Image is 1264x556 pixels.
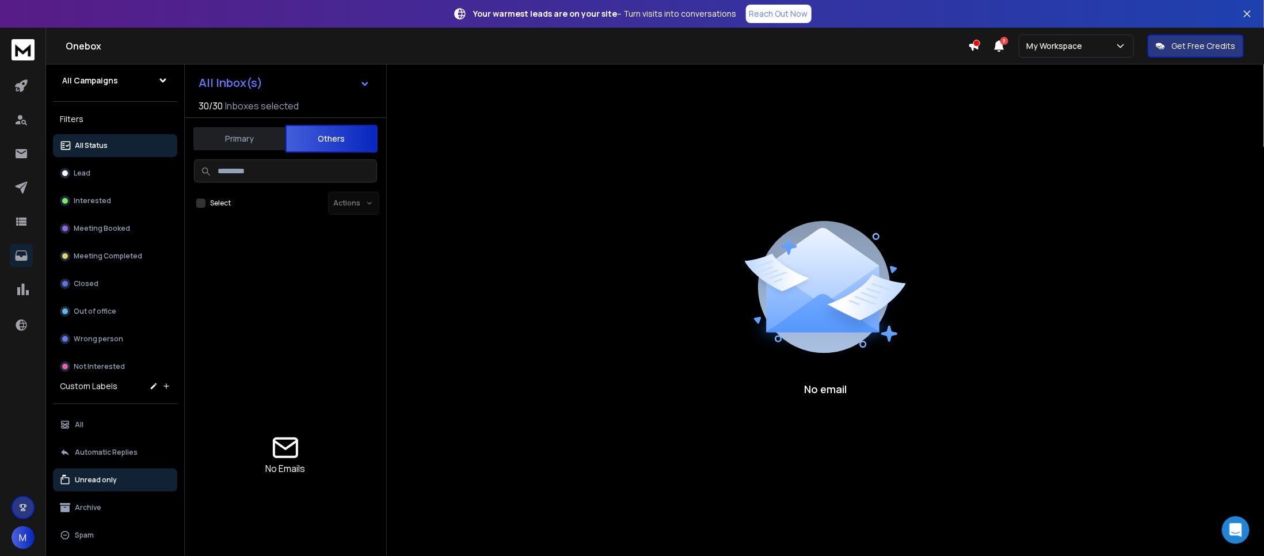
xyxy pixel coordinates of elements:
button: Spam [53,524,177,547]
span: 30 / 30 [199,99,223,113]
p: Interested [74,196,111,205]
button: Automatic Replies [53,441,177,464]
p: Reach Out Now [749,8,808,20]
button: Primary [193,126,285,151]
button: Not Interested [53,355,177,378]
p: No Emails [266,462,306,475]
h3: Filters [53,111,177,127]
button: Out of office [53,300,177,323]
div: Open Intercom Messenger [1222,516,1250,544]
p: No email [804,381,847,397]
button: Interested [53,189,177,212]
p: Automatic Replies [75,448,138,457]
button: M [12,526,35,549]
button: Others [285,125,378,153]
button: Archive [53,496,177,519]
p: Meeting Booked [74,224,130,233]
button: Lead [53,162,177,185]
button: Get Free Credits [1148,35,1244,58]
h1: All Campaigns [62,75,118,86]
p: Spam [75,531,94,540]
h3: Inboxes selected [225,99,299,113]
p: Lead [74,169,90,178]
button: Meeting Completed [53,245,177,268]
p: Wrong person [74,334,123,344]
p: Archive [75,503,101,512]
p: Out of office [74,307,116,316]
p: Not Interested [74,362,125,371]
p: – Turn visits into conversations [474,8,737,20]
button: All Status [53,134,177,157]
button: Wrong person [53,327,177,351]
h1: Onebox [66,39,968,53]
button: Meeting Booked [53,217,177,240]
button: All [53,413,177,436]
p: Closed [74,279,98,288]
p: Unread only [75,475,117,485]
p: All Status [75,141,108,150]
button: All Inbox(s) [189,71,379,94]
img: logo [12,39,35,60]
p: My Workspace [1026,40,1087,52]
h1: All Inbox(s) [199,77,262,89]
span: 3 [1000,37,1008,45]
p: Get Free Credits [1172,40,1236,52]
a: Reach Out Now [746,5,812,23]
label: Select [210,199,231,208]
strong: Your warmest leads are on your site [474,8,618,19]
button: Closed [53,272,177,295]
p: All [75,420,83,429]
button: All Campaigns [53,69,177,92]
p: Meeting Completed [74,252,142,261]
button: Unread only [53,469,177,492]
h3: Custom Labels [60,380,117,392]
